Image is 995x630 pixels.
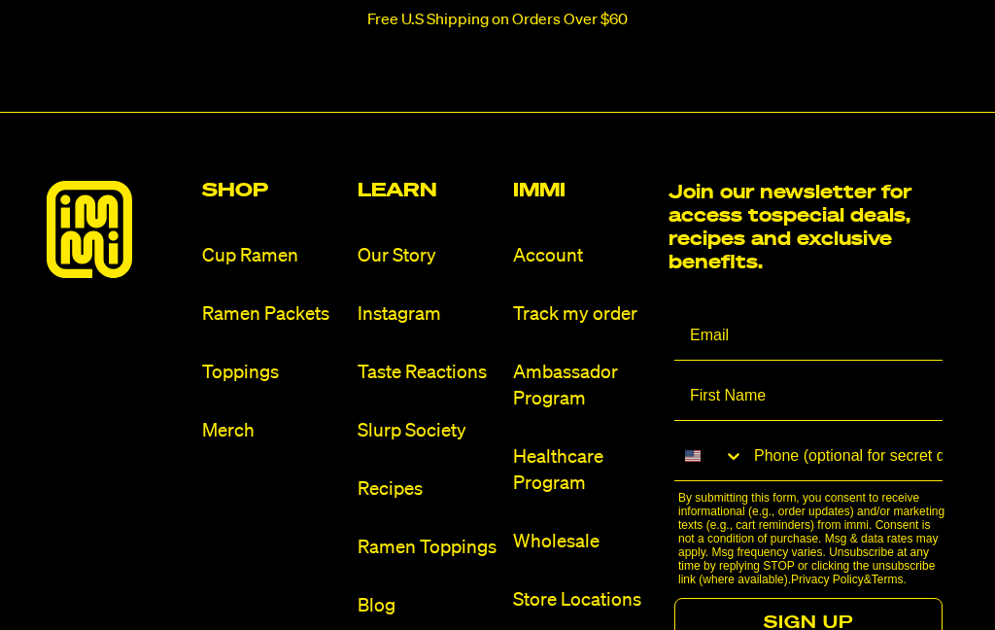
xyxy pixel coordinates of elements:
[358,181,497,200] h2: Learn
[513,587,653,613] a: Store Locations
[513,360,653,412] a: Ambassador Program
[513,529,653,555] a: Wholesale
[685,448,701,464] img: United States
[202,418,342,444] a: Merch
[358,360,497,386] a: Taste Reactions
[674,312,943,361] input: Email
[791,573,864,586] a: Privacy Policy
[202,360,342,386] a: Toppings
[872,573,904,586] a: Terms
[47,181,132,278] img: immieats
[513,243,653,269] a: Account
[358,301,497,328] a: Instagram
[202,181,342,200] h2: Shop
[513,181,653,200] h2: Immi
[367,12,628,29] p: Free U.S Shipping on Orders Over $60
[358,593,497,619] a: Blog
[669,181,948,274] h2: Join our newsletter for access to special deals, recipes and exclusive benefits.
[202,243,342,269] a: Cup Ramen
[358,476,497,503] a: Recipes
[358,418,497,444] a: Slurp Society
[674,433,744,479] button: Search Countries
[358,535,497,561] a: Ramen Toppings
[358,243,497,269] a: Our Story
[674,372,943,421] input: First Name
[744,433,943,480] input: Phone (optional for secret deals)
[678,491,948,586] p: By submitting this form, you consent to receive informational (e.g., order updates) and/or market...
[202,301,342,328] a: Ramen Packets
[513,301,653,328] a: Track my order
[513,444,653,497] a: Healthcare Program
